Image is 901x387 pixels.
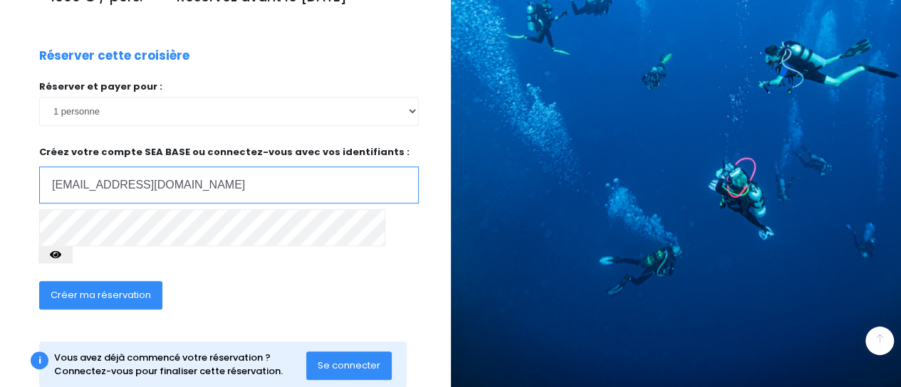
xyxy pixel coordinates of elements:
[51,288,151,302] span: Créer ma réservation
[39,166,419,203] input: Adresse email
[39,80,419,94] p: Réserver et payer pour :
[39,145,419,204] p: Créez votre compte SEA BASE ou connectez-vous avec vos identifiants :
[306,351,392,380] button: Se connecter
[54,351,307,378] div: Vous avez déjà commencé votre réservation ? Connectez-vous pour finaliser cette réservation.
[31,351,48,369] div: i
[306,359,392,371] a: Se connecter
[39,281,162,309] button: Créer ma réservation
[39,47,189,65] p: Réserver cette croisière
[318,359,380,372] span: Se connecter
